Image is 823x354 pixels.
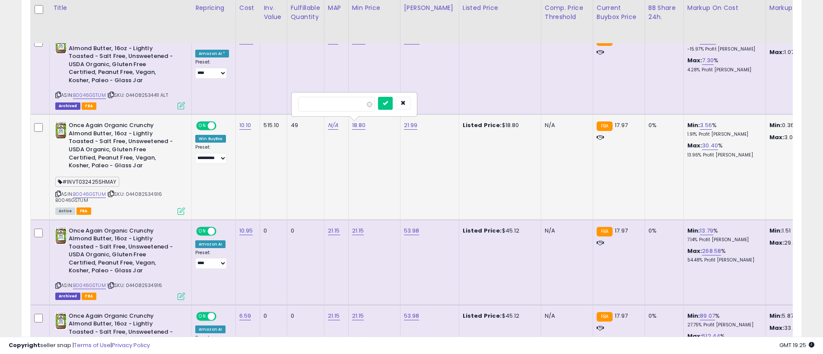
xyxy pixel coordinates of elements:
a: 21.99 [404,121,418,130]
span: | SKU: 044082534916 [107,282,162,289]
span: OFF [215,122,229,130]
b: Listed Price: [463,226,502,235]
div: seller snap | | [9,341,150,350]
div: N/A [545,312,586,320]
div: 0 [264,312,280,320]
p: 13.96% Profit [PERSON_NAME] [687,152,759,158]
div: Markup on Cost [687,3,762,13]
div: 0 [291,227,318,235]
b: Once Again Organic Crunchy Almond Butter, 16oz - Lightly Toasted - Salt Free, Unsweetened - USDA ... [69,227,174,277]
span: 17.97 [615,121,628,129]
div: $18.80 [463,121,534,129]
b: Max: [687,56,702,64]
div: Preset: [195,59,229,79]
div: Fulfillable Quantity [291,3,321,22]
div: Repricing [195,3,232,13]
a: 268.58 [702,247,721,255]
img: 51j5ITM+CJL._SL40_.jpg [55,36,67,54]
strong: Min: [769,226,782,235]
div: MAP [328,3,345,13]
span: | SKU: 044082534916 B0046GSTUM [55,191,162,204]
a: 7.30 [702,56,714,65]
span: ON [197,227,208,235]
p: 54.48% Profit [PERSON_NAME] [687,257,759,263]
p: 1.91% Profit [PERSON_NAME] [687,131,759,137]
span: FBA [82,293,96,300]
b: Max: [687,247,702,255]
div: % [687,57,759,73]
a: 21.15 [328,226,340,235]
div: % [687,247,759,263]
a: 21.15 [352,226,364,235]
div: Min Price [352,3,397,13]
p: -15.97% Profit [PERSON_NAME] [687,46,759,52]
div: Listed Price [463,3,537,13]
b: Listed Price: [463,121,502,129]
img: 51j5ITM+CJL._SL40_.jpg [55,121,67,139]
a: 18.80 [352,121,366,130]
b: Min: [687,226,700,235]
div: ASIN: [55,36,185,108]
strong: Max: [769,48,785,56]
strong: Max: [769,133,785,141]
div: % [687,36,759,52]
div: N/A [545,227,586,235]
span: | SKU: 044082534411 ALT [107,92,168,99]
p: 4.28% Profit [PERSON_NAME] [687,67,759,73]
div: Inv. value [264,3,283,22]
b: Listed Price: [463,312,502,320]
div: Amazon AI [195,325,226,333]
div: 515.10 [264,121,280,129]
small: FBA [597,121,613,131]
div: Current Buybox Price [597,3,641,22]
img: 51j5ITM+CJL._SL40_.jpg [55,312,67,329]
span: #INVT032425SHMAY [55,177,119,187]
span: 17.97 [615,226,628,235]
div: BB Share 24h. [648,3,680,22]
div: Comp. Price Threshold [545,3,589,22]
div: Cost [239,3,257,13]
b: Min: [687,121,700,129]
div: $45.12 [463,312,534,320]
a: 21.15 [352,312,364,320]
div: Preset: [195,250,229,269]
b: Max: [687,141,702,150]
small: FBA [597,312,613,322]
a: 53.98 [404,312,419,320]
span: ON [197,313,208,320]
a: 3.56 [700,121,712,130]
a: B0046GSTUM [73,191,106,198]
div: ASIN: [55,121,185,214]
a: 10.10 [239,121,251,130]
small: FBA [597,227,613,236]
div: $45.12 [463,227,534,235]
span: All listings currently available for purchase on Amazon [55,207,75,215]
div: % [687,121,759,137]
span: ON [197,122,208,130]
a: Privacy Policy [112,341,150,349]
a: 13.79 [700,226,713,235]
span: OFF [215,227,229,235]
span: Listings that have been deleted from Seller Central [55,293,80,300]
p: 27.75% Profit [PERSON_NAME] [687,322,759,328]
a: 6.59 [239,312,251,320]
strong: Max: [769,239,785,247]
div: 0% [648,121,677,129]
span: 17.97 [615,312,628,320]
b: Once Again Organic Crunchy Almond Butter, 16oz - Lightly Toasted - Salt Free, Unsweetened - USDA ... [69,36,174,86]
div: 0 [264,227,280,235]
div: 0% [648,227,677,235]
div: Preset: [195,144,229,164]
div: [PERSON_NAME] [404,3,455,13]
strong: Copyright [9,341,40,349]
div: 0 [291,312,318,320]
span: Listings that have been deleted from Seller Central [55,102,80,110]
p: 7.14% Profit [PERSON_NAME] [687,237,759,243]
div: 49 [291,121,318,129]
strong: Max: [769,324,785,332]
span: FBA [82,102,96,110]
div: Win BuyBox [195,135,226,143]
a: 53.98 [404,226,419,235]
a: 21.15 [328,312,340,320]
strong: Min: [769,121,782,129]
